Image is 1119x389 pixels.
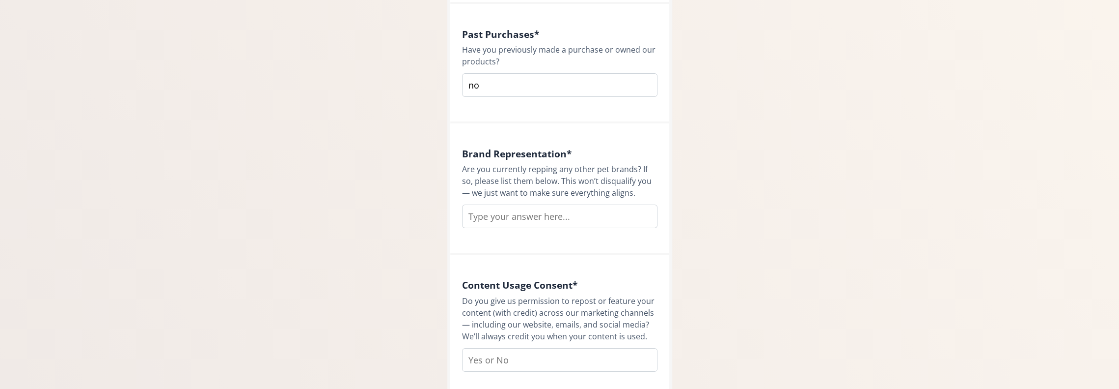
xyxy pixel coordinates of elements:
[462,163,657,199] div: Are you currently repping any other pet brands? If so, please list them below. This won’t disqual...
[462,73,657,97] input: Type your answer here...
[462,44,657,67] div: Have you previously made a purchase or owned our products?
[462,205,657,228] input: Type your answer here...
[462,148,657,159] h4: Brand Representation *
[462,348,657,372] input: Yes or No
[462,29,657,40] h4: Past Purchases *
[462,295,657,342] div: Do you give us permission to repost or feature your content (with credit) across our marketing ch...
[462,279,657,291] h4: Content Usage Consent *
